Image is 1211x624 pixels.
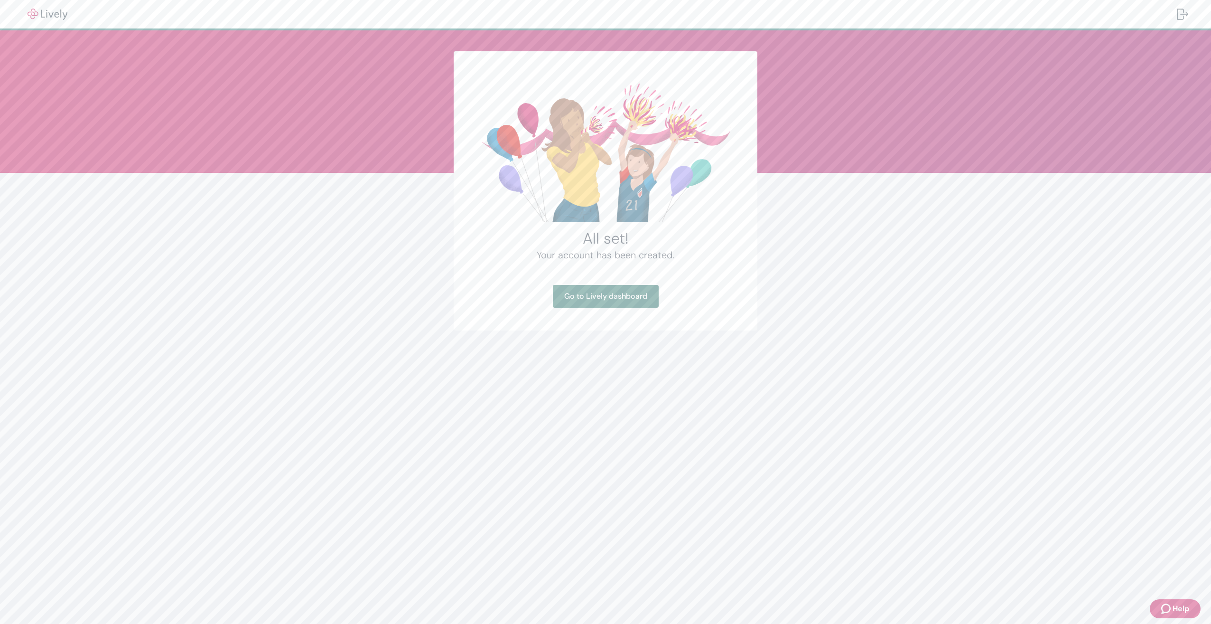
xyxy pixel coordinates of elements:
svg: Zendesk support icon [1161,603,1173,615]
img: Lively [21,9,74,20]
span: Help [1173,603,1189,615]
a: Go to Lively dashboard [553,285,659,308]
h2: All set! [476,229,735,248]
button: Log out [1169,3,1196,26]
h4: Your account has been created. [476,248,735,262]
button: Zendesk support iconHelp [1150,599,1201,618]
